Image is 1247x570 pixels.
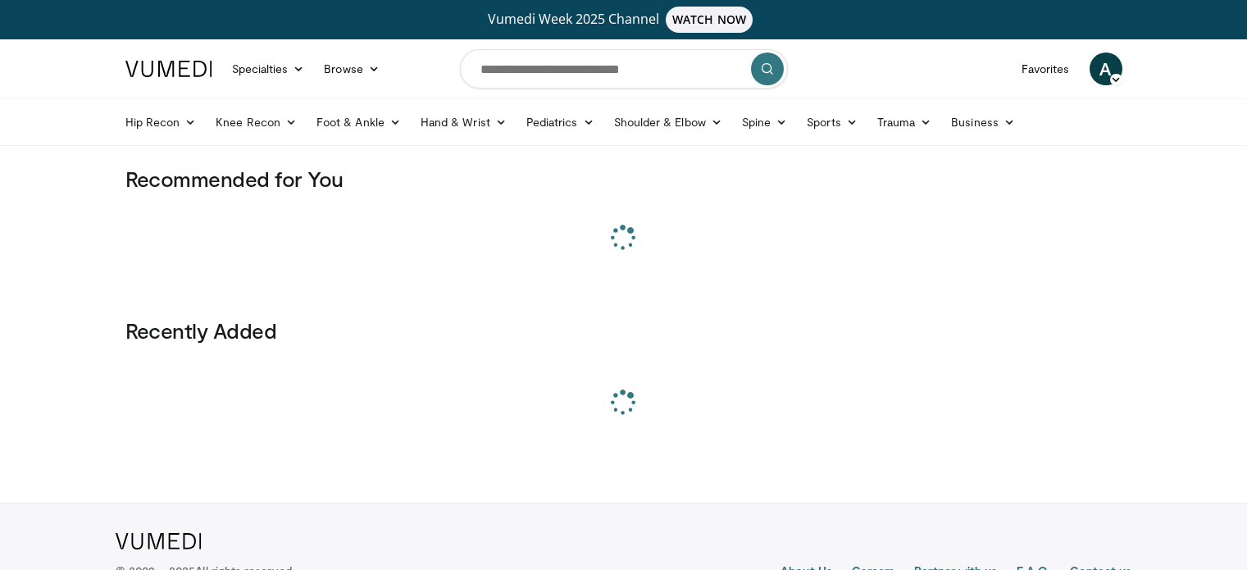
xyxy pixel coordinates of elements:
a: Knee Recon [206,106,307,139]
span: WATCH NOW [666,7,753,33]
h3: Recommended for You [125,166,1122,192]
a: Hand & Wrist [411,106,517,139]
a: Vumedi Week 2025 ChannelWATCH NOW [128,7,1120,33]
a: Browse [314,52,389,85]
a: Specialties [222,52,315,85]
a: Pediatrics [517,106,604,139]
input: Search topics, interventions [460,49,788,89]
img: VuMedi Logo [116,533,202,549]
a: Sports [797,106,867,139]
a: Foot & Ankle [307,106,411,139]
h3: Recently Added [125,317,1122,344]
a: Shoulder & Elbow [604,106,732,139]
a: A [1090,52,1122,85]
a: Hip Recon [116,106,207,139]
a: Business [941,106,1025,139]
a: Spine [732,106,797,139]
a: Favorites [1012,52,1080,85]
img: VuMedi Logo [125,61,212,77]
a: Trauma [867,106,942,139]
